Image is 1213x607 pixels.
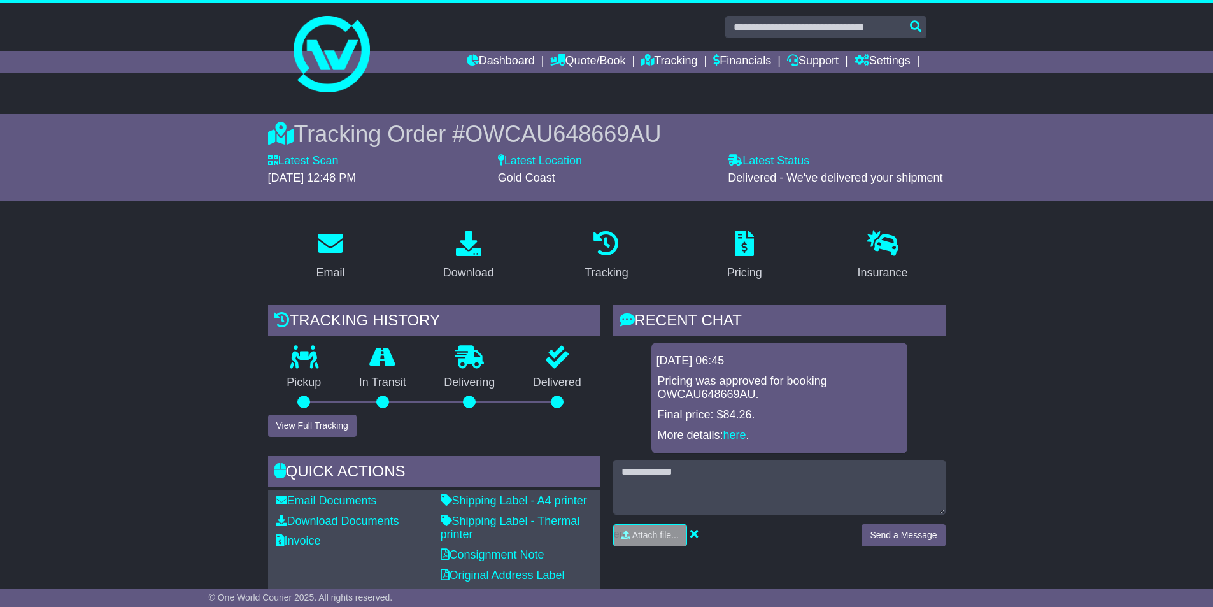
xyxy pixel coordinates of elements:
[658,408,901,422] p: Final price: $84.26.
[268,171,357,184] span: [DATE] 12:48 PM
[723,429,746,441] a: here
[276,534,321,547] a: Invoice
[308,226,353,286] a: Email
[641,51,697,73] a: Tracking
[498,171,555,184] span: Gold Coast
[268,305,600,339] div: Tracking history
[443,264,494,282] div: Download
[276,494,377,507] a: Email Documents
[467,51,535,73] a: Dashboard
[268,415,357,437] button: View Full Tracking
[465,121,661,147] span: OWCAU648669AU
[658,375,901,402] p: Pricing was approved for booking OWCAU648669AU.
[441,494,587,507] a: Shipping Label - A4 printer
[550,51,625,73] a: Quote/Book
[268,120,946,148] div: Tracking Order #
[340,376,425,390] p: In Transit
[316,264,344,282] div: Email
[787,51,839,73] a: Support
[514,376,600,390] p: Delivered
[268,376,341,390] p: Pickup
[576,226,636,286] a: Tracking
[858,264,908,282] div: Insurance
[727,264,762,282] div: Pricing
[585,264,628,282] div: Tracking
[498,154,582,168] label: Latest Location
[441,515,580,541] a: Shipping Label - Thermal printer
[209,592,393,603] span: © One World Courier 2025. All rights reserved.
[728,171,942,184] span: Delivered - We've delivered your shipment
[435,226,502,286] a: Download
[441,569,565,582] a: Original Address Label
[656,354,902,368] div: [DATE] 06:45
[862,524,945,546] button: Send a Message
[441,548,544,561] a: Consignment Note
[713,51,771,73] a: Financials
[613,305,946,339] div: RECENT CHAT
[268,456,600,490] div: Quick Actions
[658,429,901,443] p: More details: .
[276,515,399,527] a: Download Documents
[849,226,916,286] a: Insurance
[425,376,514,390] p: Delivering
[855,51,911,73] a: Settings
[728,154,809,168] label: Latest Status
[719,226,770,286] a: Pricing
[268,154,339,168] label: Latest Scan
